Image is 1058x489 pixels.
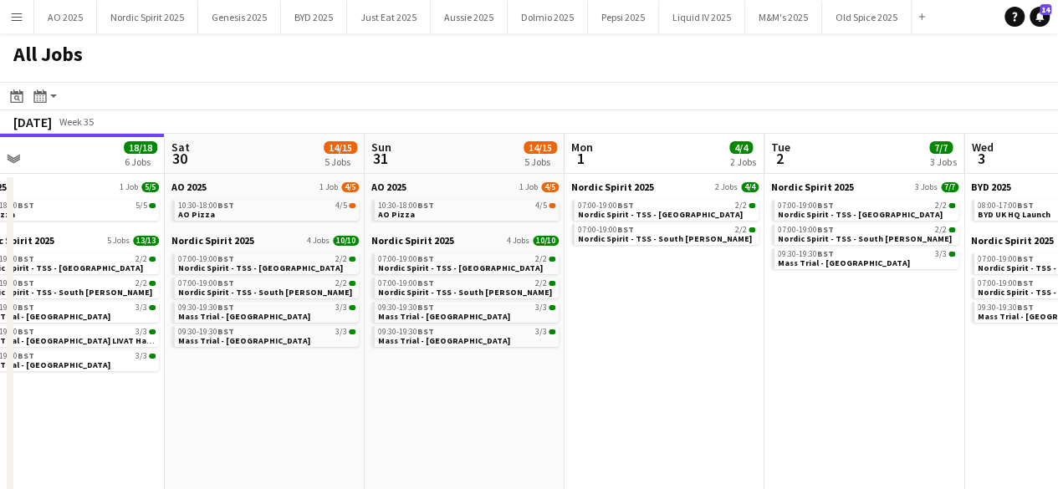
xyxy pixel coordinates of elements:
[549,305,555,310] span: 3/3
[778,257,910,268] span: Mass Trial - London Cardinal Place
[335,255,347,263] span: 2/2
[1017,253,1034,264] span: BST
[135,279,147,288] span: 2/2
[417,302,434,313] span: BST
[198,1,281,33] button: Genesis 2025
[535,303,547,312] span: 3/3
[978,279,1034,288] span: 07:00-19:00
[778,201,834,210] span: 07:00-19:00
[749,227,755,232] span: 2/2
[617,200,634,211] span: BST
[371,234,559,247] a: Nordic Spirit 20254 Jobs10/10
[1017,278,1034,288] span: BST
[333,236,359,246] span: 10/10
[335,279,347,288] span: 2/2
[935,250,947,258] span: 3/3
[378,201,434,210] span: 10:30-18:00
[578,226,634,234] span: 07:00-19:00
[169,149,190,168] span: 30
[171,234,254,247] span: Nordic Spirit 2025
[149,203,156,208] span: 5/5
[769,149,790,168] span: 2
[217,200,234,211] span: BST
[178,201,234,210] span: 10:30-18:00
[571,181,759,193] a: Nordic Spirit 20252 Jobs4/4
[378,209,415,220] span: AO Pizza
[347,1,431,33] button: Just Eat 2025
[978,255,1034,263] span: 07:00-19:00
[18,253,34,264] span: BST
[349,329,355,334] span: 3/3
[730,155,756,168] div: 2 Jobs
[1030,7,1050,27] a: 14
[371,140,391,155] span: Sun
[778,200,955,219] a: 07:00-19:00BST2/2Nordic Spirit - TSS - [GEOGRAPHIC_DATA]
[817,200,834,211] span: BST
[135,328,147,336] span: 3/3
[549,329,555,334] span: 3/3
[378,200,555,219] a: 10:30-18:00BST4/5AO Pizza
[578,224,755,243] a: 07:00-19:00BST2/2Nordic Spirit - TSS - South [PERSON_NAME]
[378,287,552,298] span: Nordic Spirit - TSS - South Mimms
[178,302,355,321] a: 09:30-19:30BST3/3Mass Trial - [GEOGRAPHIC_DATA]
[341,182,359,192] span: 4/5
[171,140,190,155] span: Sat
[349,257,355,262] span: 2/2
[519,182,538,192] span: 1 Job
[319,182,338,192] span: 1 Job
[969,149,993,168] span: 3
[378,278,555,297] a: 07:00-19:00BST2/2Nordic Spirit - TSS - South [PERSON_NAME]
[178,253,355,273] a: 07:00-19:00BST2/2Nordic Spirit - TSS - [GEOGRAPHIC_DATA]
[778,233,952,244] span: Nordic Spirit - TSS - South Mimms
[18,278,34,288] span: BST
[18,350,34,361] span: BST
[324,141,357,154] span: 14/15
[18,302,34,313] span: BST
[771,181,958,273] div: Nordic Spirit 20253 Jobs7/707:00-19:00BST2/2Nordic Spirit - TSS - [GEOGRAPHIC_DATA]07:00-19:00BST...
[335,328,347,336] span: 3/3
[929,141,953,154] span: 7/7
[13,114,52,130] div: [DATE]
[378,303,434,312] span: 09:30-19:30
[549,257,555,262] span: 2/2
[935,226,947,234] span: 2/2
[349,281,355,286] span: 2/2
[371,234,454,247] span: Nordic Spirit 2025
[349,305,355,310] span: 3/3
[378,279,434,288] span: 07:00-19:00
[578,233,752,244] span: Nordic Spirit - TSS - South Mimms
[533,236,559,246] span: 10/10
[178,279,234,288] span: 07:00-19:00
[930,155,956,168] div: 3 Jobs
[178,287,352,298] span: Nordic Spirit - TSS - South Mimms
[569,149,593,168] span: 1
[135,352,147,360] span: 3/3
[715,182,738,192] span: 2 Jobs
[571,140,593,155] span: Mon
[178,209,215,220] span: AO Pizza
[149,329,156,334] span: 3/3
[335,201,347,210] span: 4/5
[978,201,1034,210] span: 08:00-17:00
[281,1,347,33] button: BYD 2025
[735,201,747,210] span: 2/2
[378,302,555,321] a: 09:30-19:30BST3/3Mass Trial - [GEOGRAPHIC_DATA]
[371,234,559,350] div: Nordic Spirit 20254 Jobs10/1007:00-19:00BST2/2Nordic Spirit - TSS - [GEOGRAPHIC_DATA]07:00-19:00B...
[741,182,759,192] span: 4/4
[178,200,355,219] a: 10:30-18:00BST4/5AO Pizza
[149,281,156,286] span: 2/2
[107,236,130,246] span: 5 Jobs
[971,234,1054,247] span: Nordic Spirit 2025
[524,141,557,154] span: 14/15
[217,278,234,288] span: BST
[417,253,434,264] span: BST
[817,248,834,259] span: BST
[735,226,747,234] span: 2/2
[171,234,359,350] div: Nordic Spirit 20254 Jobs10/1007:00-19:00BST2/2Nordic Spirit - TSS - [GEOGRAPHIC_DATA]07:00-19:00B...
[578,201,634,210] span: 07:00-19:00
[97,1,198,33] button: Nordic Spirit 2025
[948,227,955,232] span: 2/2
[535,279,547,288] span: 2/2
[120,182,138,192] span: 1 Job
[135,303,147,312] span: 3/3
